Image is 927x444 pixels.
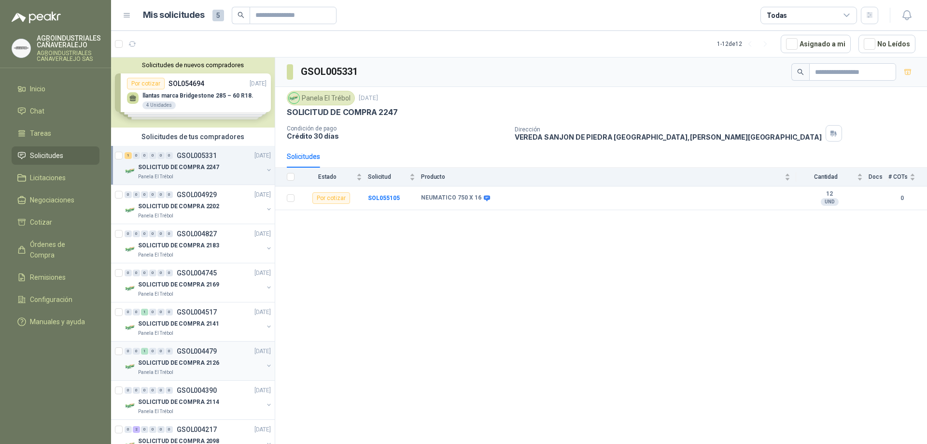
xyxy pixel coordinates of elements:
[149,230,156,237] div: 0
[12,191,99,209] a: Negociaciones
[515,126,822,133] p: Dirección
[115,61,271,69] button: Solicitudes de nuevos compradores
[138,241,219,250] p: SOLICITUD DE COMPRA 2183
[125,426,132,433] div: 0
[125,306,273,337] a: 0 0 1 0 0 0 GSOL004517[DATE] Company LogoSOLICITUD DE COMPRA 2141Panela El Trébol
[111,57,275,128] div: Solicitudes de nuevos compradoresPor cotizarSOL054694[DATE] llantas marca Bridgestone 285 – 60 R1...
[157,387,165,394] div: 0
[166,191,173,198] div: 0
[312,192,350,204] div: Por cotizar
[166,309,173,315] div: 0
[149,309,156,315] div: 0
[359,94,378,103] p: [DATE]
[149,191,156,198] div: 0
[858,35,915,53] button: No Leídos
[138,329,173,337] p: Panela El Trébol
[12,124,99,143] a: Tareas
[125,387,132,394] div: 0
[138,398,219,407] p: SOLICITUD DE COMPRA 2114
[149,348,156,355] div: 0
[30,316,85,327] span: Manuales y ayuda
[12,290,99,309] a: Configuración
[300,173,354,180] span: Estado
[254,269,271,278] p: [DATE]
[125,230,132,237] div: 0
[125,361,136,372] img: Company Logo
[287,107,398,117] p: SOLICITUD DE COMPRA 2247
[166,270,173,276] div: 0
[141,230,148,237] div: 0
[138,202,219,211] p: SOLICITUD DE COMPRA 2202
[287,132,507,140] p: Crédito 30 días
[254,347,271,356] p: [DATE]
[421,168,796,186] th: Producto
[141,348,148,355] div: 1
[767,10,787,21] div: Todas
[421,194,481,202] b: NEUMATICO 750 X 16
[421,173,783,180] span: Producto
[177,230,217,237] p: GSOL004827
[149,152,156,159] div: 0
[133,426,140,433] div: 2
[166,230,173,237] div: 0
[301,64,359,79] h3: GSOL005331
[12,313,99,331] a: Manuales y ayuda
[796,173,855,180] span: Cantidad
[888,168,927,186] th: # COTs
[177,426,217,433] p: GSOL004217
[888,194,915,203] b: 0
[166,348,173,355] div: 0
[157,152,165,159] div: 0
[133,191,140,198] div: 0
[133,309,140,315] div: 0
[166,426,173,433] div: 0
[166,152,173,159] div: 0
[368,168,421,186] th: Solicitud
[125,191,132,198] div: 0
[125,267,273,298] a: 0 0 0 0 0 0 GSOL004745[DATE] Company LogoSOLICITUD DE COMPRA 2169Panela El Trébol
[149,426,156,433] div: 0
[254,425,271,434] p: [DATE]
[138,212,173,220] p: Panela El Trébol
[37,50,101,62] p: AGROINDUSTRIALES CAÑAVERALEJO SAS
[157,270,165,276] div: 0
[125,283,136,294] img: Company Logo
[141,191,148,198] div: 0
[177,270,217,276] p: GSOL004745
[149,387,156,394] div: 0
[717,36,773,52] div: 1 - 12 de 12
[12,102,99,120] a: Chat
[125,204,136,216] img: Company Logo
[888,173,908,180] span: # COTs
[138,408,173,415] p: Panela El Trébol
[869,168,888,186] th: Docs
[133,152,140,159] div: 0
[138,163,219,172] p: SOLICITUD DE COMPRA 2247
[368,195,400,201] a: SOL055105
[12,235,99,264] a: Órdenes de Compra
[177,191,217,198] p: GSOL004929
[141,270,148,276] div: 0
[254,151,271,160] p: [DATE]
[138,173,173,181] p: Panela El Trébol
[289,93,299,103] img: Company Logo
[796,168,869,186] th: Cantidad
[157,309,165,315] div: 0
[133,348,140,355] div: 0
[30,217,52,228] span: Cotizar
[30,195,74,205] span: Negociaciones
[138,280,219,289] p: SOLICITUD DE COMPRA 2169
[12,169,99,187] a: Licitaciones
[133,270,140,276] div: 0
[177,348,217,355] p: GSOL004479
[30,128,51,139] span: Tareas
[138,358,219,368] p: SOLICITUD DE COMPRA 2126
[796,190,863,198] b: 12
[141,387,148,394] div: 0
[30,150,63,161] span: Solicitudes
[157,191,165,198] div: 0
[111,128,275,146] div: Solicitudes de tus compradores
[300,168,368,186] th: Estado
[177,152,217,159] p: GSOL005331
